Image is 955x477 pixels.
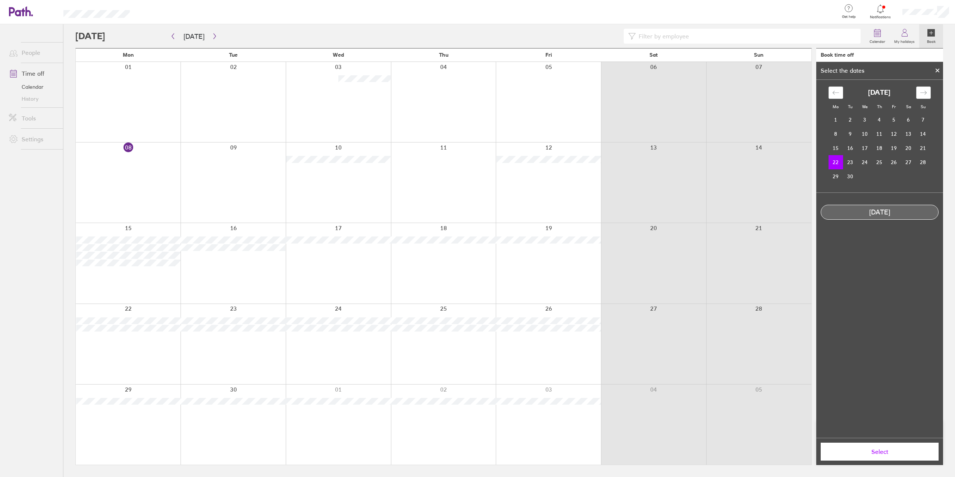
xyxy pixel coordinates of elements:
td: Thursday, September 25, 2025 [872,155,887,169]
td: Wednesday, September 24, 2025 [858,155,872,169]
td: Tuesday, September 30, 2025 [843,169,858,183]
td: Tuesday, September 16, 2025 [843,141,858,155]
td: Saturday, September 20, 2025 [901,141,916,155]
div: Move forward to switch to the next month. [916,87,931,99]
td: Friday, September 5, 2025 [887,113,901,127]
div: Book time off [821,52,854,58]
a: Notifications [868,4,893,19]
small: Mo [833,104,839,109]
label: My holidays [890,37,919,44]
input: Filter by employee [636,29,856,43]
label: Book [923,37,940,44]
small: Tu [848,104,852,109]
td: Thursday, September 11, 2025 [872,127,887,141]
td: Monday, September 15, 2025 [829,141,843,155]
td: Sunday, September 7, 2025 [916,113,930,127]
span: Get help [837,15,861,19]
td: Saturday, September 13, 2025 [901,127,916,141]
td: Sunday, September 28, 2025 [916,155,930,169]
td: Friday, September 12, 2025 [887,127,901,141]
span: Notifications [868,15,893,19]
div: Calendar [820,80,939,192]
button: [DATE] [178,30,210,43]
span: Sat [649,52,658,58]
td: Selected. Monday, September 22, 2025 [829,155,843,169]
span: Fri [545,52,552,58]
a: Calendar [865,24,890,48]
a: Time off [3,66,63,81]
a: My holidays [890,24,919,48]
td: Tuesday, September 23, 2025 [843,155,858,169]
span: Tue [229,52,238,58]
td: Wednesday, September 3, 2025 [858,113,872,127]
span: Mon [123,52,134,58]
td: Sunday, September 14, 2025 [916,127,930,141]
td: Monday, September 8, 2025 [829,127,843,141]
div: [DATE] [821,208,938,216]
div: Move backward to switch to the previous month. [829,87,843,99]
span: Thu [439,52,448,58]
td: Tuesday, September 9, 2025 [843,127,858,141]
a: People [3,45,63,60]
span: Sun [754,52,764,58]
a: History [3,93,63,105]
a: Settings [3,132,63,147]
td: Wednesday, September 10, 2025 [858,127,872,141]
span: Wed [333,52,344,58]
a: Book [919,24,943,48]
strong: [DATE] [868,89,890,97]
a: Tools [3,111,63,126]
small: We [862,104,868,109]
td: Thursday, September 4, 2025 [872,113,887,127]
small: Su [921,104,926,109]
td: Friday, September 26, 2025 [887,155,901,169]
td: Wednesday, September 17, 2025 [858,141,872,155]
a: Calendar [3,81,63,93]
div: Select the dates [816,67,869,74]
td: Thursday, September 18, 2025 [872,141,887,155]
small: Sa [906,104,911,109]
label: Calendar [865,37,890,44]
td: Friday, September 19, 2025 [887,141,901,155]
small: Th [877,104,882,109]
span: Select [826,448,933,455]
td: Monday, September 29, 2025 [829,169,843,183]
button: Select [821,443,939,461]
td: Monday, September 1, 2025 [829,113,843,127]
td: Saturday, September 27, 2025 [901,155,916,169]
td: Sunday, September 21, 2025 [916,141,930,155]
small: Fr [892,104,896,109]
td: Tuesday, September 2, 2025 [843,113,858,127]
td: Saturday, September 6, 2025 [901,113,916,127]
